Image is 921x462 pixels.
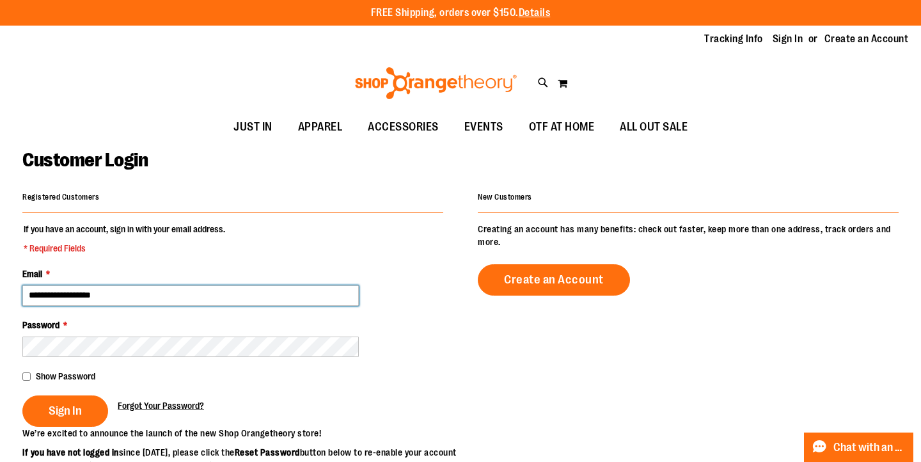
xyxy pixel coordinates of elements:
[353,67,519,99] img: Shop Orangetheory
[519,7,551,19] a: Details
[22,193,99,202] strong: Registered Customers
[22,269,42,279] span: Email
[371,6,551,20] p: FREE Shipping, orders over $150.
[22,320,59,330] span: Password
[24,242,225,255] span: * Required Fields
[368,113,439,141] span: ACCESSORIES
[824,32,909,46] a: Create an Account
[478,193,532,202] strong: New Customers
[833,442,906,454] span: Chat with an Expert
[464,113,503,141] span: EVENTS
[529,113,595,141] span: OTF AT HOME
[22,447,119,458] strong: If you have not logged in
[118,401,204,411] span: Forgot Your Password?
[504,273,604,287] span: Create an Account
[478,223,899,248] p: Creating an account has many benefits: check out faster, keep more than one address, track orders...
[49,404,82,418] span: Sign In
[773,32,803,46] a: Sign In
[704,32,763,46] a: Tracking Info
[36,371,95,381] span: Show Password
[22,395,108,427] button: Sign In
[233,113,272,141] span: JUST IN
[22,427,460,440] p: We’re excited to announce the launch of the new Shop Orangetheory store!
[620,113,688,141] span: ALL OUT SALE
[804,433,914,462] button: Chat with an Expert
[298,113,343,141] span: APPAREL
[118,399,204,412] a: Forgot Your Password?
[235,447,300,458] strong: Reset Password
[22,223,226,255] legend: If you have an account, sign in with your email address.
[478,264,630,296] a: Create an Account
[22,149,148,171] span: Customer Login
